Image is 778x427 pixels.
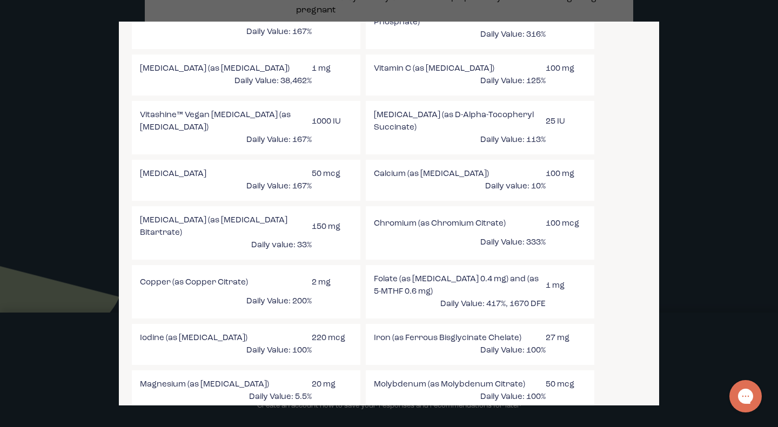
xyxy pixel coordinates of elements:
span: 27 mg [546,332,586,344]
span: Folate (as [MEDICAL_DATA] 0.4 mg) and (as 5-MTHF 0.6 mg) [374,273,546,298]
span: Daily value: 33% [140,239,312,252]
span: Daily Value: 38,462% [140,75,312,87]
span: 1000 IU [312,116,352,128]
span: 1 mg [312,63,352,75]
span: [MEDICAL_DATA] (as [MEDICAL_DATA]) [140,63,312,75]
span: Vitashine™ Vegan [MEDICAL_DATA] (as [MEDICAL_DATA]) [140,109,312,134]
span: Daily Value: 5.5% [140,391,312,403]
span: 25 IU [546,116,586,128]
iframe: Gorgias live chat messenger [724,376,767,416]
span: Daily Value: 167% [140,26,312,38]
span: Daily Value: 125% [374,75,546,87]
span: Daily Value: 333% [374,236,546,249]
span: [MEDICAL_DATA] [140,168,312,180]
span: Daily Value: 200% [140,295,312,308]
span: 50 mcg [546,378,586,391]
span: Daily Value: 167% [140,180,312,193]
span: 100 mg [546,168,586,180]
span: 150 mg [312,221,352,233]
span: 50 mcg [312,168,352,180]
span: Chromium (as Chromium Citrate) [374,218,546,230]
span: Iron (as Ferrous Bisglycinate Chelate) [374,332,546,344]
span: [MEDICAL_DATA] (as [MEDICAL_DATA] Bitartrate) [140,214,312,239]
span: Daily Value: 167% [140,134,312,146]
span: Copper (as Copper Citrate) [140,276,312,289]
span: 100 mcg [546,218,586,230]
span: Daily Value: 417%, 1670 DFE [374,298,546,310]
span: 2 mg [312,276,352,289]
span: Iodine (as [MEDICAL_DATA]) [140,332,312,344]
span: Daily Value: 100% [374,391,546,403]
span: Daily Value: 100% [140,344,312,357]
span: Calcium (as [MEDICAL_DATA]) [374,168,546,180]
span: Magnesium (as [MEDICAL_DATA]) [140,378,312,391]
span: Vitamin C (as [MEDICAL_DATA]) [374,63,546,75]
span: 1 mg [546,280,586,292]
span: [MEDICAL_DATA] (as D-Alpha-Tocopheryl Succinate) [374,109,546,134]
span: Molybdenum (as Molybdenum Citrate) [374,378,546,391]
span: 20 mg [312,378,352,391]
span: Daily Value: 113% [374,134,546,146]
span: Daily value: 10% [374,180,546,193]
span: Daily Value: 100% [374,344,546,357]
span: 100 mg [546,63,586,75]
span: Daily Value: 316% [374,29,546,41]
span: 220 mcg [312,332,352,344]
